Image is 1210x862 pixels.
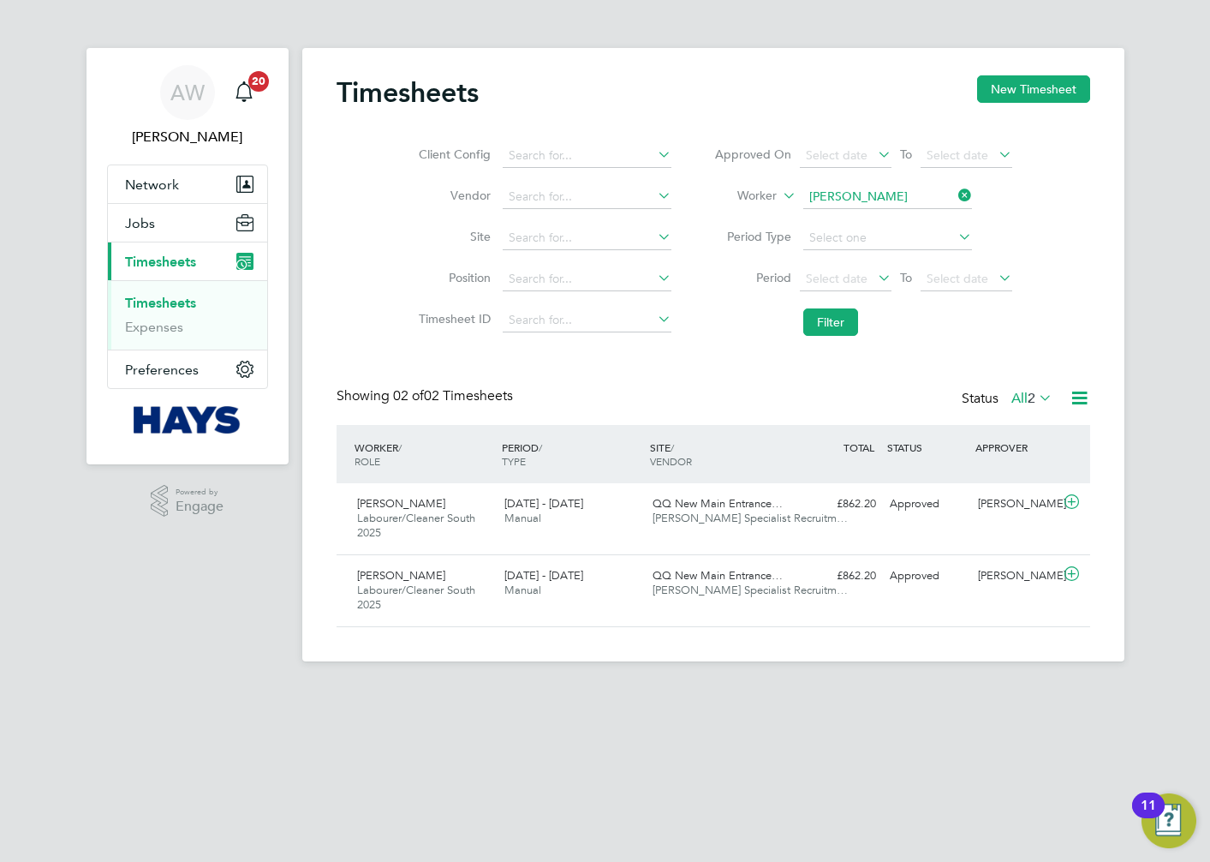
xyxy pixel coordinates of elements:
div: PERIOD [498,432,646,476]
input: Search for... [503,267,671,291]
a: Powered byEngage [151,485,224,518]
button: Timesheets [108,242,267,280]
input: Search for... [503,308,671,332]
span: Select date [806,147,867,163]
label: Period [714,270,791,285]
span: [PERSON_NAME] Specialist Recruitm… [653,583,848,597]
span: TOTAL [843,440,874,454]
span: AW [170,81,205,104]
div: APPROVER [971,432,1060,463]
span: Labourer/Cleaner South 2025 [357,583,475,612]
span: / [539,440,542,454]
span: QQ New Main Entrance… [653,496,783,511]
label: Period Type [714,229,791,244]
div: STATUS [883,432,972,463]
div: WORKER [350,432,498,476]
div: £862.20 [794,490,883,518]
div: 11 [1141,805,1156,828]
a: Timesheets [125,295,196,311]
label: Client Config [414,147,491,162]
span: Manual [504,583,541,597]
span: Manual [504,511,541,525]
div: Approved [883,490,972,518]
button: New Timesheet [977,75,1090,103]
button: Open Resource Center, 11 new notifications [1141,793,1196,848]
span: / [398,440,402,454]
span: To [895,266,917,289]
span: Select date [927,147,988,163]
span: 20 [248,71,269,92]
a: AW[PERSON_NAME] [107,65,268,147]
nav: Main navigation [86,48,289,464]
div: [PERSON_NAME] [971,490,1060,518]
span: Alan Watts [107,127,268,147]
span: TYPE [502,454,526,468]
span: ROLE [355,454,380,468]
span: [DATE] - [DATE] [504,496,583,511]
span: Labourer/Cleaner South 2025 [357,511,475,540]
span: [DATE] - [DATE] [504,568,583,583]
div: [PERSON_NAME] [971,562,1060,590]
span: 02 of [393,387,424,404]
button: Preferences [108,350,267,388]
span: Select date [927,271,988,286]
span: Powered by [176,485,224,500]
button: Jobs [108,204,267,242]
label: All [1011,390,1052,407]
span: [PERSON_NAME] [357,568,445,583]
label: Site [414,229,491,244]
span: Preferences [125,362,199,378]
label: Approved On [714,147,791,162]
span: Engage [176,500,224,514]
span: Jobs [125,215,155,231]
span: Network [125,177,179,193]
span: To [895,143,917,165]
input: Search for... [503,144,671,168]
label: Vendor [414,188,491,203]
div: Timesheets [108,280,267,350]
div: Showing [337,387,516,405]
label: Timesheet ID [414,311,491,326]
span: 02 Timesheets [393,387,513,404]
div: Status [962,387,1056,411]
input: Search for... [503,226,671,250]
div: £862.20 [794,562,883,590]
span: Timesheets [125,254,196,270]
h2: Timesheets [337,75,479,110]
span: 2 [1028,390,1035,407]
input: Select one [803,226,972,250]
a: Expenses [125,319,183,335]
div: Approved [883,562,972,590]
a: Go to home page [107,406,268,434]
span: [PERSON_NAME] Specialist Recruitm… [653,511,848,525]
span: Select date [806,271,867,286]
div: SITE [646,432,794,476]
span: VENDOR [650,454,692,468]
button: Network [108,165,267,203]
label: Position [414,270,491,285]
input: Search for... [503,185,671,209]
span: / [671,440,674,454]
span: QQ New Main Entrance… [653,568,783,583]
a: 20 [227,65,261,120]
input: Search for... [803,185,972,209]
label: Worker [700,188,777,205]
img: hays-logo-retina.png [134,406,241,434]
button: Filter [803,308,858,336]
span: [PERSON_NAME] [357,496,445,511]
